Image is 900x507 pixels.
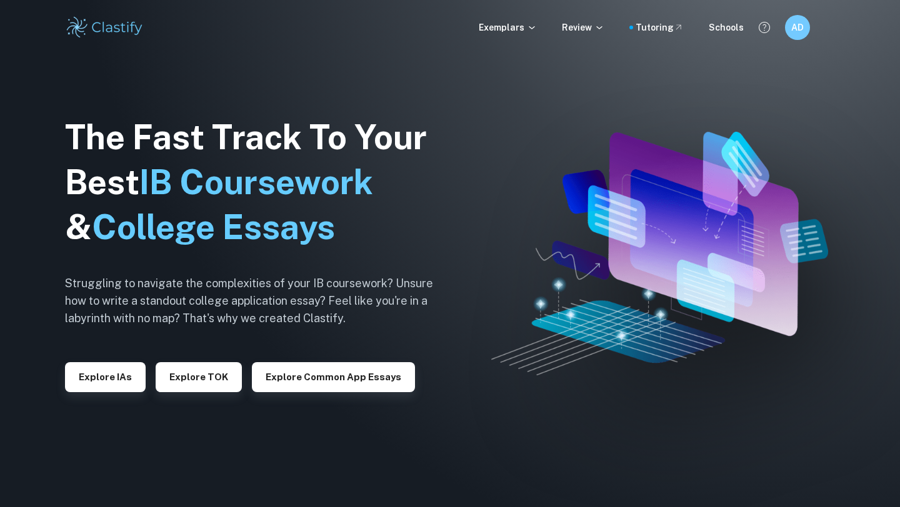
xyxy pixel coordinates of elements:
button: Help and Feedback [754,17,775,38]
button: AD [785,15,810,40]
a: Explore IAs [65,370,146,382]
a: Schools [709,21,744,34]
img: Clastify logo [65,15,144,40]
h1: The Fast Track To Your Best & [65,115,452,250]
p: Review [562,21,604,34]
img: Clastify hero [491,132,828,375]
button: Explore TOK [156,362,242,392]
a: Explore TOK [156,370,242,382]
h6: AD [791,21,805,34]
h6: Struggling to navigate the complexities of your IB coursework? Unsure how to write a standout col... [65,275,452,327]
a: Tutoring [636,21,684,34]
p: Exemplars [479,21,537,34]
a: Explore Common App essays [252,370,415,382]
button: Explore IAs [65,362,146,392]
span: IB Coursework [139,162,373,202]
button: Explore Common App essays [252,362,415,392]
span: College Essays [92,207,335,247]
